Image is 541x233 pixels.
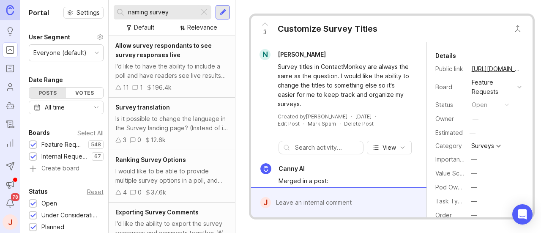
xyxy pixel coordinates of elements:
[435,211,452,219] label: Order
[29,75,63,85] div: Date Range
[260,197,270,208] div: J
[367,141,412,154] button: View
[278,23,377,35] div: Customize Survey Titles
[109,150,235,203] a: Ranking Survey OptionsI would like to be able to provide multiple survey options in a poll, and h...
[3,177,18,192] button: Announcements
[77,131,104,135] div: Select All
[472,100,487,110] div: open
[471,197,477,206] div: —
[3,135,18,151] a: Reporting
[123,135,126,145] div: 3
[109,36,235,98] a: Allow survey respondants to see survey responses liveI'd like to have the ability to include a po...
[115,104,170,111] span: Survey translation
[471,143,494,149] div: Surveys
[254,49,333,60] a: N[PERSON_NAME]
[344,120,374,127] div: Delete Post
[109,98,235,150] a: Survey translationIs it possible to change the language in the Survey landing page? (Instead of i...
[471,155,477,164] div: —
[137,135,141,145] div: 0
[303,120,304,127] div: ·
[115,208,199,216] span: Exporting Survey Comments
[435,82,465,92] div: Board
[91,141,101,148] p: 548
[471,169,477,178] div: —
[3,79,18,95] a: Users
[509,20,526,37] button: Close button
[151,188,166,197] div: 37.6k
[134,23,154,32] div: Default
[435,197,465,205] label: Task Type
[260,49,270,60] div: N
[29,186,48,197] div: Status
[435,156,467,163] label: Importance
[467,127,478,138] div: —
[41,211,99,220] div: Under Consideration
[473,114,478,123] div: —
[355,113,372,120] a: [DATE]
[115,114,228,133] div: Is it possible to change the language in the Survey landing page? (Instead of it always being in ...
[3,196,18,211] button: Notifications
[435,184,478,191] label: Pod Ownership
[469,63,524,74] a: [URL][DOMAIN_NAME]
[41,140,84,149] div: Feature Requests
[308,120,336,127] button: Mark Spam
[278,113,347,120] div: Created by [PERSON_NAME]
[123,188,127,197] div: 4
[278,120,300,127] div: Edit Post
[435,51,456,61] div: Details
[278,51,326,58] span: [PERSON_NAME]
[115,62,228,80] div: I'd like to have the ability to include a poll and have readers see live results as they engage w...
[435,100,465,110] div: Status
[260,163,271,174] img: Canny AI
[187,23,217,32] div: Relevance
[11,193,19,201] span: 78
[339,120,341,127] div: ·
[383,143,396,152] span: View
[435,130,463,136] div: Estimated
[279,176,408,186] div: Merged in a post:
[278,62,409,109] div: Survey titles in ContactMonkey are always the same as the question. I would like the ability to c...
[3,61,18,76] a: Roadmaps
[3,98,18,113] a: Autopilot
[435,114,465,123] div: Owner
[512,204,533,225] div: Open Intercom Messenger
[150,135,166,145] div: 12.6k
[435,141,465,151] div: Category
[66,88,103,98] div: Votes
[351,113,352,120] div: ·
[138,188,142,197] div: 0
[263,27,267,37] span: 3
[77,8,100,17] span: Settings
[3,42,18,58] a: Portal
[152,83,172,92] div: 196.4k
[90,104,103,111] svg: toggle icon
[29,32,70,42] div: User Segment
[6,5,14,15] img: Canny Home
[140,83,143,92] div: 1
[375,113,376,120] div: ·
[29,88,66,98] div: Posts
[123,83,129,92] div: 11
[115,156,186,163] span: Ranking Survey Options
[3,159,18,174] button: Send to Autopilot
[435,170,468,177] label: Value Scale
[471,183,477,192] div: —
[472,78,514,96] div: Feature Requests
[3,117,18,132] a: Changelog
[115,167,228,185] div: I would like to be able to provide multiple survey options in a poll, and have users rank their p...
[435,64,465,74] div: Public link
[3,214,18,230] button: J
[279,165,305,172] span: Canny AI
[94,153,101,160] p: 67
[29,165,104,173] a: Create board
[45,103,65,112] div: All time
[87,189,104,194] div: Reset
[295,143,358,152] input: Search activity...
[29,8,49,18] h1: Portal
[63,7,104,19] button: Settings
[128,8,196,17] input: Search...
[41,199,57,208] div: Open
